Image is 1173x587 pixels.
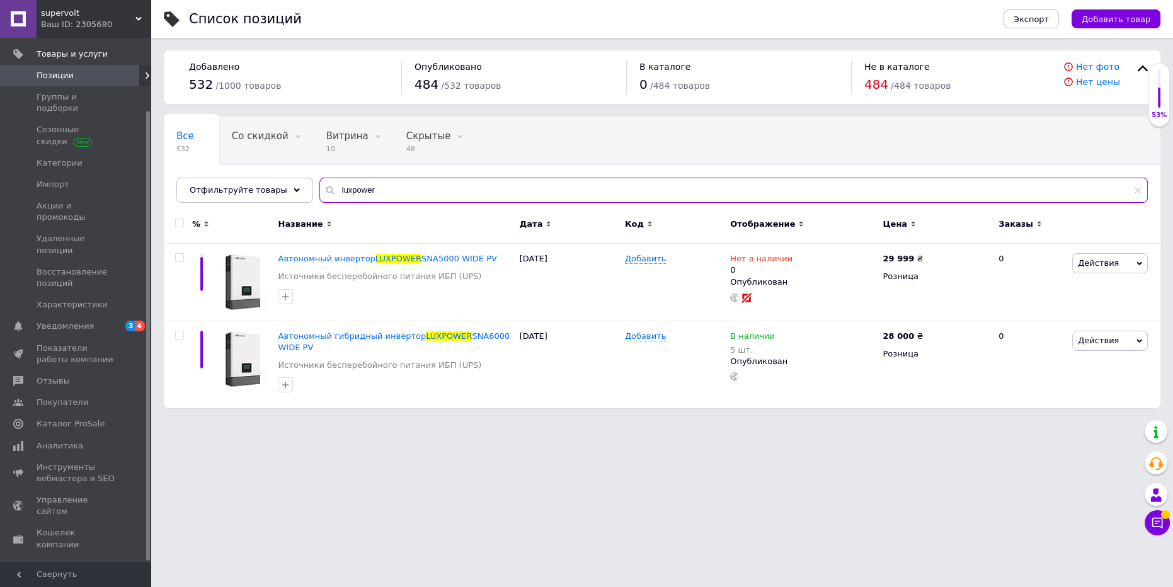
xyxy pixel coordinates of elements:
[37,91,117,114] span: Группы и подборки
[883,253,923,265] div: ₴
[41,8,135,19] span: supervolt
[37,70,74,81] span: Позиции
[639,62,690,72] span: В каталоге
[426,331,472,341] span: LUXPOWER
[278,360,481,371] a: Источники бесперебойного питания ИБП (UPS)
[135,321,145,331] span: 4
[520,219,543,230] span: Дата
[176,144,194,154] span: 532
[37,200,117,223] span: Акции и промокоды
[891,81,951,91] span: / 484 товаров
[1149,111,1169,120] div: 53%
[189,13,302,26] div: Список позиций
[1076,77,1120,87] a: Нет цены
[883,348,988,360] div: Розница
[730,356,876,367] div: Опубликован
[37,561,69,572] span: Маркет
[190,185,287,195] span: Отфильтруйте товары
[730,331,775,345] span: В наличии
[37,343,117,365] span: Показатели работы компании
[37,124,117,147] span: Сезонные скидки
[37,179,69,190] span: Импорт
[326,144,369,154] span: 10
[1078,336,1119,345] span: Действия
[214,331,272,388] img: Автономный гибридный инвертор LUXPOWER SNA6000 WIDE PV
[421,254,497,263] span: SNA5000 WIDE PV
[991,321,1069,408] div: 0
[37,266,117,289] span: Восстановление позиций
[326,130,369,142] span: Витрина
[37,157,83,169] span: Категории
[1076,62,1119,72] a: Нет фото
[37,375,70,387] span: Отзывы
[730,276,876,288] div: Опубликован
[189,77,213,92] span: 532
[37,299,108,311] span: Характеристики
[625,254,666,264] span: Добавить
[215,81,281,91] span: / 1000 товаров
[37,527,117,550] span: Кошелек компании
[189,62,239,72] span: Добавлено
[415,62,482,72] span: Опубликовано
[441,81,501,91] span: / 532 товаров
[730,253,792,276] div: 0
[37,494,117,517] span: Управление сайтом
[406,130,451,142] span: Скрытые
[639,77,648,92] span: 0
[517,244,622,321] div: [DATE]
[37,233,117,256] span: Удаленные позиции
[176,130,194,142] span: Все
[998,219,1033,230] span: Заказы
[864,77,888,92] span: 484
[883,219,907,230] span: Цена
[232,130,289,142] span: Со скидкой
[192,219,200,230] span: %
[37,440,83,452] span: Аналитика
[37,48,108,60] span: Товары и услуги
[125,321,135,331] span: 3
[37,418,105,430] span: Каталог ProSale
[278,219,323,230] span: Название
[1004,9,1059,28] button: Экспорт
[991,244,1069,321] div: 0
[1145,510,1170,535] button: Чат с покупателем
[415,77,438,92] span: 484
[176,178,262,190] span: Опубликованные
[864,62,930,72] span: Не в каталоге
[625,331,666,341] span: Добавить
[883,331,923,342] div: ₴
[1014,14,1049,24] span: Экспорт
[278,254,375,263] span: Автономный инвертор
[41,19,151,30] div: Ваш ID: 2305680
[883,271,988,282] div: Розница
[214,253,272,311] img: Автономный инвертор LUXPOWER SNA5000 WIDE PV
[1072,9,1160,28] button: Добавить товар
[37,397,88,408] span: Покупатели
[730,219,795,230] span: Отображение
[406,144,451,154] span: 48
[37,321,94,332] span: Уведомления
[278,331,510,352] span: SNA6000 WIDE PV
[1082,14,1150,24] span: Добавить товар
[883,254,914,263] b: 29 999
[1078,258,1119,268] span: Действия
[375,254,421,263] span: LUXPOWER
[319,178,1148,203] input: Поиск по названию позиции, артикулу и поисковым запросам
[650,81,710,91] span: / 484 товаров
[730,345,775,355] div: 5 шт.
[278,331,510,352] a: Автономный гибридный инверторLUXPOWERSNA6000 WIDE PV
[517,321,622,408] div: [DATE]
[278,331,426,341] span: Автономный гибридный инвертор
[278,254,496,263] a: Автономный инверторLUXPOWERSNA5000 WIDE PV
[730,254,792,267] span: Нет в наличии
[278,271,481,282] a: Источники бесперебойного питания ИБП (UPS)
[37,462,117,484] span: Инструменты вебмастера и SEO
[625,219,644,230] span: Код
[883,331,914,341] b: 28 000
